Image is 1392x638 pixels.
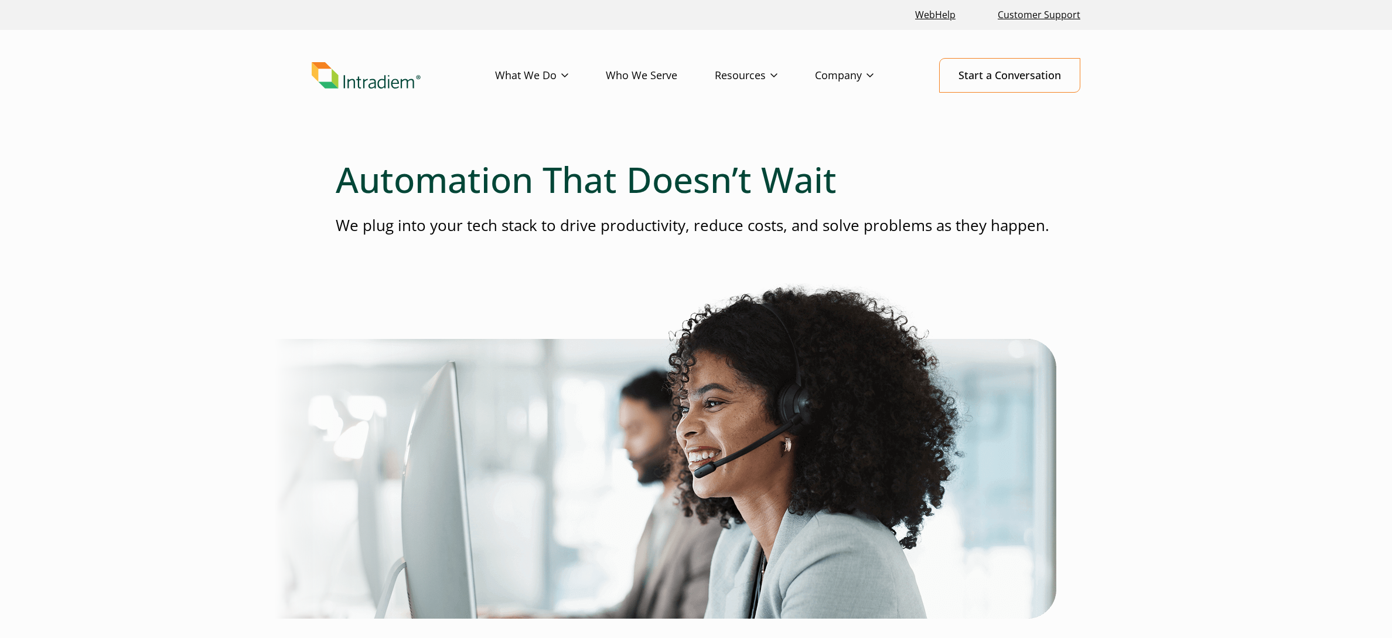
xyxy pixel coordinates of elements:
[815,59,911,93] a: Company
[606,59,715,93] a: Who We Serve
[336,158,1056,201] h1: Automation That Doesn’t Wait
[274,283,1056,619] img: Platform
[336,215,1056,236] p: We plug into your tech stack to drive productivity, reduce costs, and solve problems as they happen.
[715,59,815,93] a: Resources
[939,58,1080,93] a: Start a Conversation
[312,62,421,89] img: Intradiem
[993,2,1085,28] a: Customer Support
[910,2,960,28] a: Link opens in a new window
[312,62,495,89] a: Link to homepage of Intradiem
[495,59,606,93] a: What We Do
